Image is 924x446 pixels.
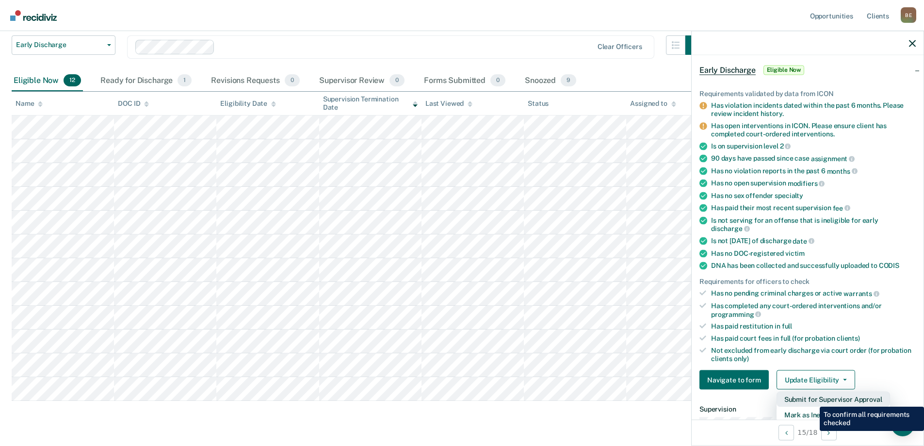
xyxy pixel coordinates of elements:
[598,43,642,51] div: Clear officers
[561,74,576,87] span: 9
[528,99,549,108] div: Status
[734,354,749,362] span: only)
[901,7,916,23] div: B E
[785,249,805,257] span: victim
[711,236,916,245] div: Is not [DATE] of discharge
[843,290,879,297] span: warrants
[692,54,924,85] div: Early DischargeEligible Now
[777,392,890,407] button: Submit for Supervisor Approval
[711,191,916,199] div: Has no sex offender
[699,277,916,285] div: Requirements for officers to check
[793,237,814,245] span: date
[711,322,916,330] div: Has paid restitution in
[490,74,505,87] span: 0
[699,370,773,390] a: Navigate to form link
[12,70,83,92] div: Eligible Now
[901,7,916,23] button: Profile dropdown button
[711,154,916,163] div: 90 days have passed since case
[775,191,803,199] span: specialty
[782,322,792,330] span: full
[692,419,924,445] div: 15 / 18
[699,405,916,413] dt: Supervision
[711,346,916,363] div: Not excluded from early discharge via court order (for probation clients
[711,203,916,212] div: Has paid their most recent supervision
[778,425,794,440] button: Previous Opportunity
[827,167,858,175] span: months
[780,142,791,150] span: 2
[711,166,916,175] div: Has no violation reports in the past 6
[833,204,850,212] span: fee
[317,70,407,92] div: Supervisor Review
[389,74,405,87] span: 0
[763,65,805,75] span: Eligible Now
[837,334,860,342] span: clients)
[523,70,578,92] div: Snoozed
[711,101,916,118] div: Has violation incidents dated within the past 6 months. Please review incident history.
[711,249,916,257] div: Has no DOC-registered
[178,74,192,87] span: 1
[699,89,916,98] div: Requirements validated by data from ICON
[699,65,756,75] span: Early Discharge
[891,413,914,436] div: Open Intercom Messenger
[630,99,676,108] div: Assigned to
[711,301,916,318] div: Has completed any court-ordered interventions and/or
[118,99,149,108] div: DOC ID
[220,99,276,108] div: Eligibility Date
[285,74,300,87] span: 0
[711,121,916,138] div: Has open interventions in ICON. Please ensure client has completed court-ordered interventions.
[64,74,81,87] span: 12
[98,70,194,92] div: Ready for Discharge
[711,310,761,318] span: programming
[16,41,103,49] span: Early Discharge
[711,261,916,269] div: DNA has been collected and successfully uploaded to
[711,179,916,188] div: Has no open supervision
[711,289,916,298] div: Has no pending criminal charges or active
[711,334,916,343] div: Has paid court fees in full (for probation
[811,154,855,162] span: assignment
[422,70,507,92] div: Forms Submitted
[777,407,890,423] button: Mark as Ineligible
[10,10,57,21] img: Recidiviz
[699,370,769,390] button: Navigate to form
[821,425,837,440] button: Next Opportunity
[711,225,750,232] span: discharge
[711,142,916,150] div: Is on supervision level
[711,216,916,232] div: Is not serving for an offense that is ineligible for early
[323,95,418,112] div: Supervision Termination Date
[788,180,825,187] span: modifiers
[425,99,472,108] div: Last Viewed
[777,370,855,390] button: Update Eligibility
[16,99,43,108] div: Name
[879,261,899,269] span: CODIS
[209,70,301,92] div: Revisions Requests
